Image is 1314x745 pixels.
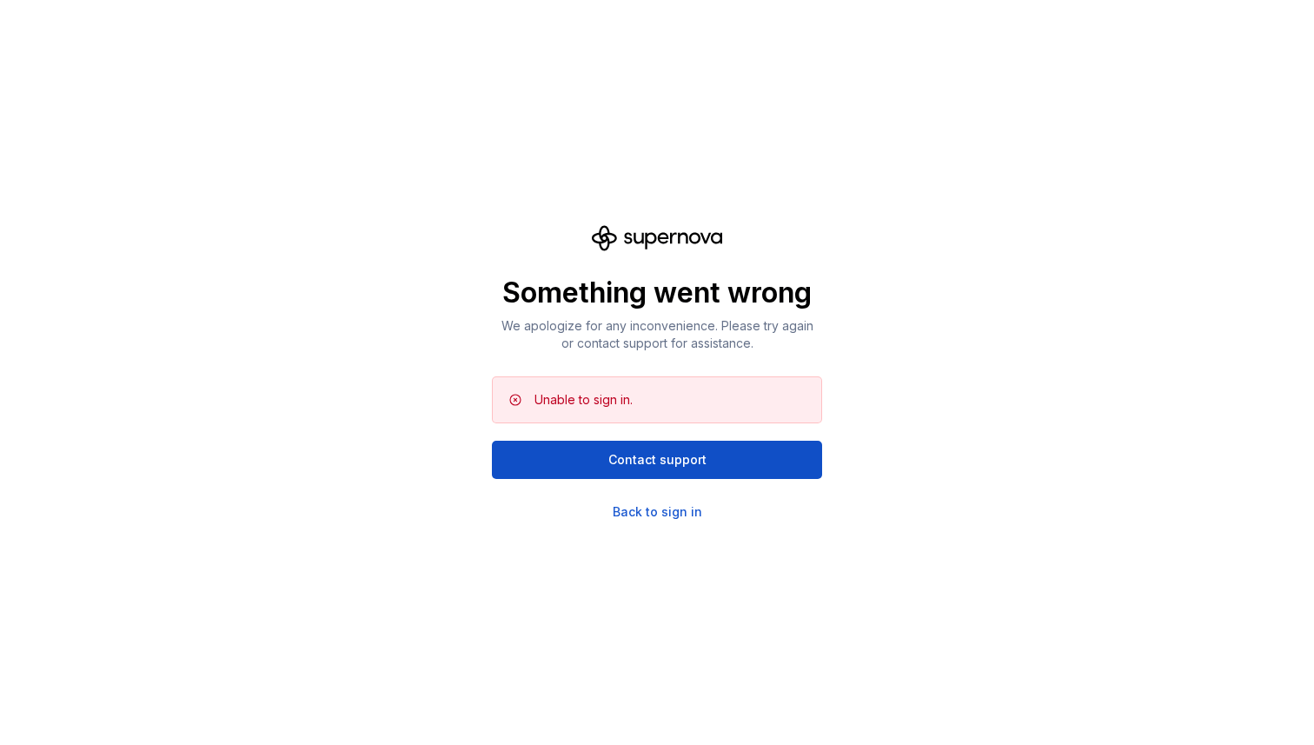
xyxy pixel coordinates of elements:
p: Something went wrong [492,276,822,310]
div: Unable to sign in. [534,391,633,409]
p: We apologize for any inconvenience. Please try again or contact support for assistance. [492,317,822,352]
button: Contact support [492,441,822,479]
span: Contact support [608,451,707,469]
a: Back to sign in [613,503,702,521]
